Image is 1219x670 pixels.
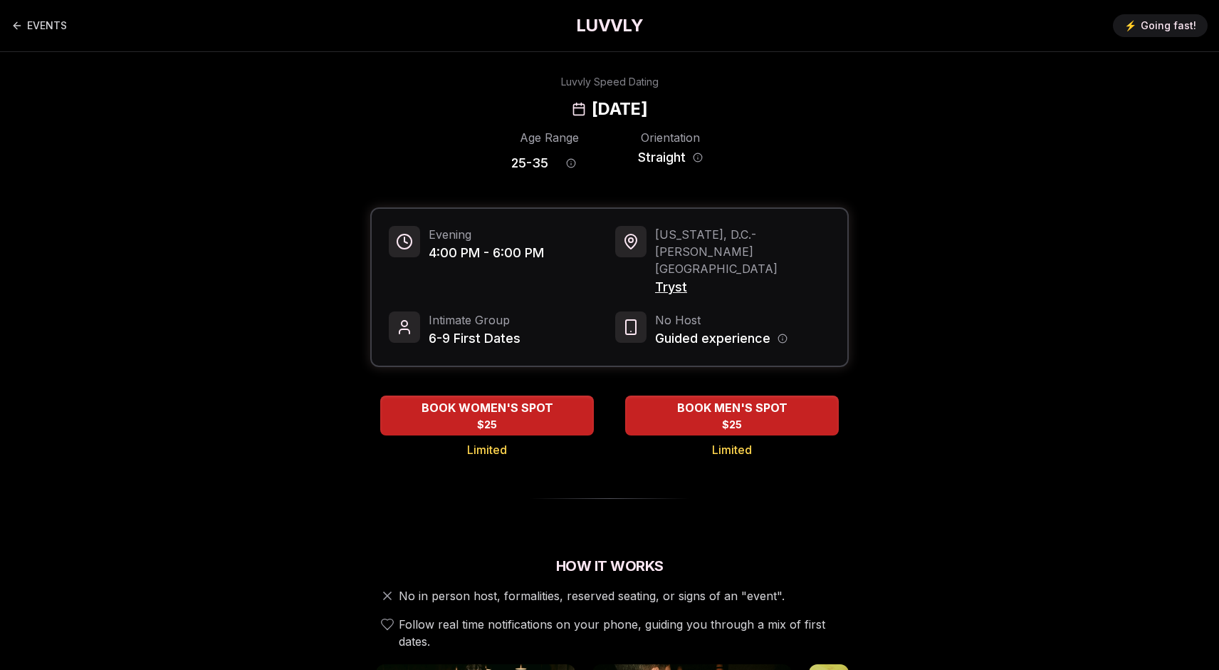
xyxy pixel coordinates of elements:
h2: [DATE] [592,98,647,120]
button: Host information [778,334,788,344]
div: Luvvly Speed Dating [561,75,659,89]
span: No Host [655,311,788,329]
span: BOOK WOMEN'S SPOT [419,399,556,416]
span: Going fast! [1141,19,1196,33]
span: Straight [638,148,686,167]
div: Age Range [511,129,587,146]
span: [US_STATE], D.C. - [PERSON_NAME][GEOGRAPHIC_DATA] [655,226,830,277]
span: Intimate Group [429,311,520,329]
span: 6-9 First Dates [429,329,520,349]
button: Age range information [555,148,587,179]
span: Tryst [655,277,830,297]
span: $25 [477,418,497,432]
span: Follow real time notifications on your phone, guiding you through a mix of first dates. [399,616,843,650]
span: No in person host, formalities, reserved seating, or signs of an "event". [399,587,785,604]
h2: How It Works [370,556,849,576]
span: Limited [712,441,752,458]
button: BOOK WOMEN'S SPOT - Limited [380,396,594,435]
span: BOOK MEN'S SPOT [674,399,790,416]
span: Evening [429,226,544,243]
span: 4:00 PM - 6:00 PM [429,243,544,263]
a: LUVVLY [576,14,643,37]
span: Limited [467,441,507,458]
span: 25 - 35 [511,153,548,173]
span: Guided experience [655,329,770,349]
button: Orientation information [693,153,703,163]
span: $25 [722,418,742,432]
div: Orientation [632,129,708,146]
span: ⚡️ [1124,19,1136,33]
button: BOOK MEN'S SPOT - Limited [625,396,839,435]
a: Back to events [11,11,67,40]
